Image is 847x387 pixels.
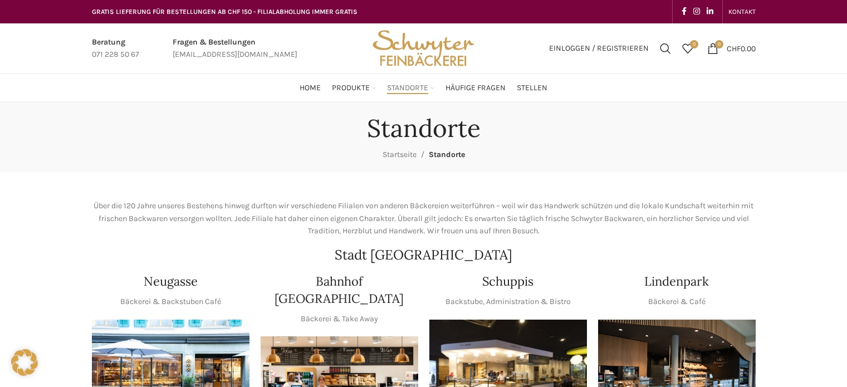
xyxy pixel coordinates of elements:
[332,83,370,94] span: Produkte
[92,248,756,262] h2: Stadt [GEOGRAPHIC_DATA]
[429,150,465,159] span: Standorte
[727,43,741,53] span: CHF
[482,273,533,290] h4: Schuppis
[703,4,717,19] a: Linkedin social link
[445,296,571,308] p: Backstube, Administration & Bistro
[120,296,221,308] p: Bäckerei & Backstuben Café
[369,43,478,52] a: Site logo
[86,77,761,99] div: Main navigation
[369,23,478,74] img: Bäckerei Schwyter
[690,40,698,48] span: 0
[300,83,321,94] span: Home
[92,200,756,237] p: Über die 120 Jahre unseres Bestehens hinweg durften wir verschiedene Filialen von anderen Bäckere...
[300,77,321,99] a: Home
[728,1,756,23] a: KONTAKT
[702,37,761,60] a: 0 CHF0.00
[648,296,706,308] p: Bäckerei & Café
[144,273,198,290] h4: Neugasse
[677,37,699,60] div: Meine Wunschliste
[644,273,709,290] h4: Lindenpark
[654,37,677,60] a: Suchen
[544,37,654,60] a: Einloggen / Registrieren
[727,43,756,53] bdi: 0.00
[332,77,376,99] a: Produkte
[549,45,649,52] span: Einloggen / Registrieren
[723,1,761,23] div: Secondary navigation
[445,83,506,94] span: Häufige Fragen
[173,36,297,61] a: Infobox link
[301,313,378,325] p: Bäckerei & Take Away
[92,8,358,16] span: GRATIS LIEFERUNG FÜR BESTELLUNGEN AB CHF 150 - FILIALABHOLUNG IMMER GRATIS
[445,77,506,99] a: Häufige Fragen
[387,77,434,99] a: Standorte
[367,114,481,143] h1: Standorte
[517,77,547,99] a: Stellen
[517,83,547,94] span: Stellen
[387,83,428,94] span: Standorte
[728,8,756,16] span: KONTAKT
[715,40,723,48] span: 0
[383,150,417,159] a: Startseite
[677,37,699,60] a: 0
[690,4,703,19] a: Instagram social link
[92,36,139,61] a: Infobox link
[261,273,418,307] h4: Bahnhof [GEOGRAPHIC_DATA]
[678,4,690,19] a: Facebook social link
